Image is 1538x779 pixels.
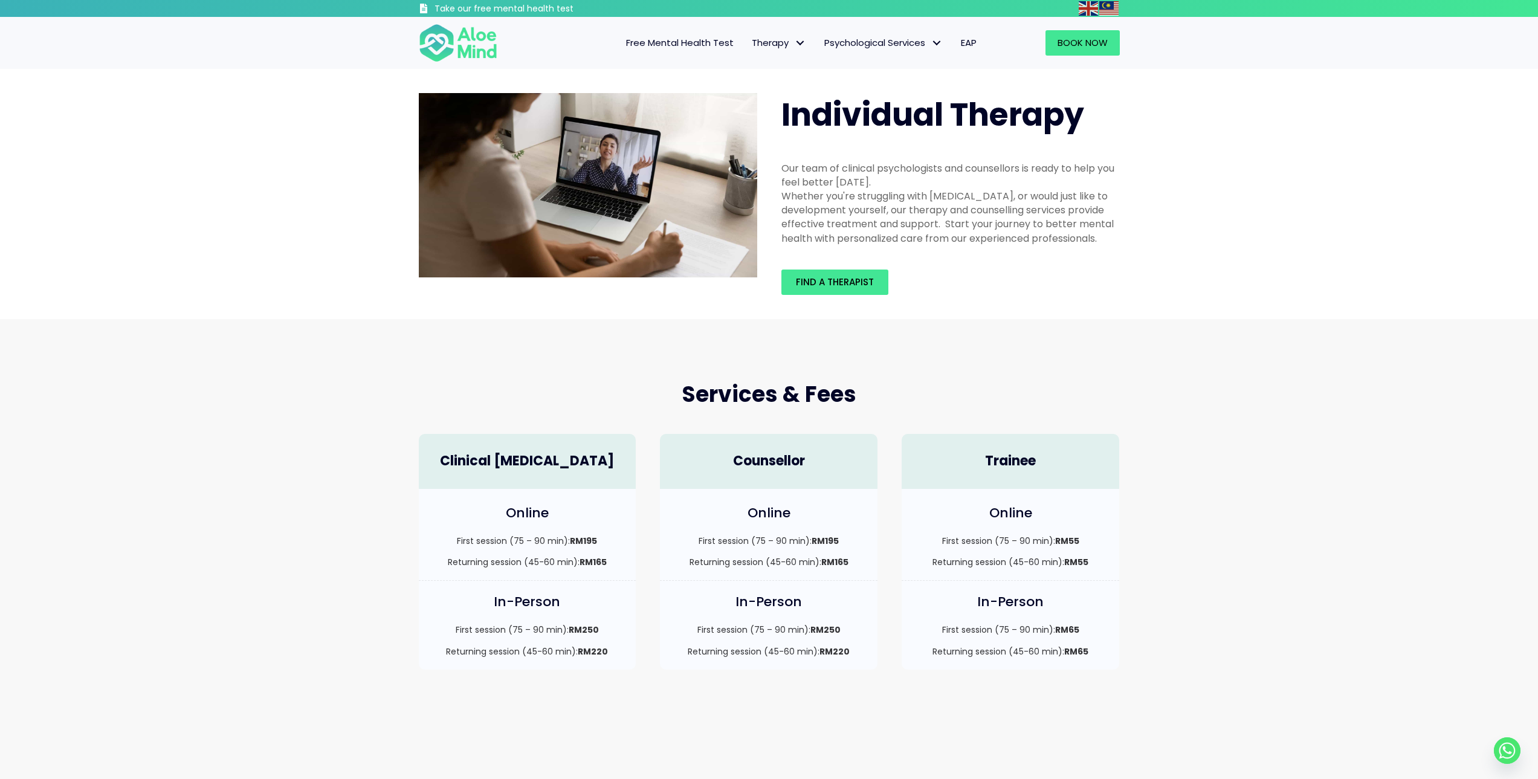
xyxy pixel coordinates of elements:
[1079,1,1098,16] img: en
[672,452,865,471] h4: Counsellor
[1099,1,1119,16] img: ms
[914,624,1107,636] p: First session (75 – 90 min):
[914,645,1107,658] p: Returning session (45-60 min):
[513,30,986,56] nav: Menu
[1099,1,1120,15] a: Malay
[1079,1,1099,15] a: English
[914,535,1107,547] p: First session (75 – 90 min):
[914,452,1107,471] h4: Trainee
[743,30,815,56] a: TherapyTherapy: submenu
[682,379,856,410] span: Services & Fees
[961,36,977,49] span: EAP
[1055,624,1079,636] strong: RM65
[419,23,497,63] img: Aloe mind Logo
[672,535,865,547] p: First session (75 – 90 min):
[1064,556,1088,568] strong: RM55
[1494,737,1520,764] a: Whatsapp
[781,189,1120,245] div: Whether you're struggling with [MEDICAL_DATA], or would just like to development yourself, our th...
[952,30,986,56] a: EAP
[815,30,952,56] a: Psychological ServicesPsychological Services: submenu
[580,556,607,568] strong: RM165
[796,276,874,288] span: Find a therapist
[821,556,848,568] strong: RM165
[672,624,865,636] p: First session (75 – 90 min):
[1058,36,1108,49] span: Book Now
[1064,645,1088,658] strong: RM65
[672,504,865,523] h4: Online
[810,624,841,636] strong: RM250
[617,30,743,56] a: Free Mental Health Test
[431,535,624,547] p: First session (75 – 90 min):
[435,3,638,15] h3: Take our free mental health test
[672,593,865,612] h4: In-Person
[781,270,888,295] a: Find a therapist
[914,556,1107,568] p: Returning session (45-60 min):
[781,92,1084,137] span: Individual Therapy
[792,34,809,52] span: Therapy: submenu
[672,645,865,658] p: Returning session (45-60 min):
[431,645,624,658] p: Returning session (45-60 min):
[431,504,624,523] h4: Online
[781,161,1120,189] div: Our team of clinical psychologists and counsellors is ready to help you feel better [DATE].
[578,645,608,658] strong: RM220
[1055,535,1079,547] strong: RM55
[752,36,806,49] span: Therapy
[626,36,734,49] span: Free Mental Health Test
[914,593,1107,612] h4: In-Person
[672,556,865,568] p: Returning session (45-60 min):
[819,645,850,658] strong: RM220
[419,93,757,277] img: Therapy online individual
[570,535,597,547] strong: RM195
[431,624,624,636] p: First session (75 – 90 min):
[824,36,943,49] span: Psychological Services
[431,556,624,568] p: Returning session (45-60 min):
[1045,30,1120,56] a: Book Now
[928,34,946,52] span: Psychological Services: submenu
[431,593,624,612] h4: In-Person
[812,535,839,547] strong: RM195
[914,504,1107,523] h4: Online
[431,452,624,471] h4: Clinical [MEDICAL_DATA]
[569,624,599,636] strong: RM250
[419,3,638,17] a: Take our free mental health test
